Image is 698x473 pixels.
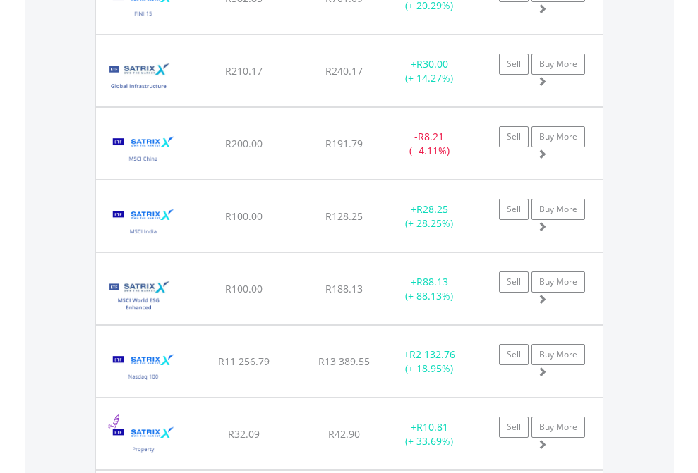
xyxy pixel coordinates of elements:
[385,348,474,376] div: + (+ 18.95%)
[385,57,474,85] div: + (+ 14.27%)
[531,271,585,293] a: Buy More
[328,427,360,441] span: R42.90
[225,64,263,78] span: R210.17
[531,54,585,75] a: Buy More
[385,420,474,448] div: + (+ 33.69%)
[103,125,184,176] img: TFSA.STXCHN.png
[418,130,444,143] span: R8.21
[225,137,263,150] span: R200.00
[531,126,585,147] a: Buy More
[325,137,363,150] span: R191.79
[325,282,363,295] span: R188.13
[416,202,448,216] span: R28.25
[531,199,585,220] a: Buy More
[103,416,184,466] img: TFSA.STXPRO.png
[103,198,184,248] img: TFSA.STXNDA.png
[416,420,448,434] span: R10.81
[499,271,529,293] a: Sell
[228,427,260,441] span: R32.09
[499,126,529,147] a: Sell
[409,348,455,361] span: R2 132.76
[225,282,263,295] span: R100.00
[225,209,263,223] span: R100.00
[416,275,448,288] span: R88.13
[499,344,529,365] a: Sell
[531,344,585,365] a: Buy More
[103,343,184,393] img: TFSA.STXNDQ.png
[531,417,585,438] a: Buy More
[325,209,363,223] span: R128.25
[385,275,474,303] div: + (+ 88.13%)
[103,53,174,103] img: TFSA.STXIFR.png
[325,64,363,78] span: R240.17
[218,355,270,368] span: R11 256.79
[103,271,174,321] img: TFSA.STXESG.png
[499,199,529,220] a: Sell
[318,355,370,368] span: R13 389.55
[499,417,529,438] a: Sell
[499,54,529,75] a: Sell
[385,202,474,231] div: + (+ 28.25%)
[416,57,448,70] span: R30.00
[385,130,474,158] div: - (- 4.11%)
